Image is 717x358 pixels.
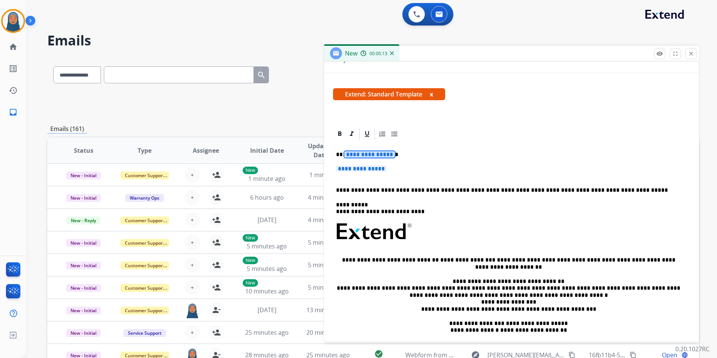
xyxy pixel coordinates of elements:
[688,50,694,57] mat-icon: close
[47,124,87,134] p: Emails (161)
[120,262,169,269] span: Customer Support
[212,215,221,224] mat-icon: person_add
[309,171,346,179] span: 1 minute ago
[190,260,194,269] span: +
[190,238,194,247] span: +
[243,234,258,242] p: New
[190,170,194,179] span: +
[389,128,400,140] div: Bullet List
[120,239,169,247] span: Customer Support
[3,11,24,32] img: avatar
[308,193,348,202] span: 4 minutes ago
[308,216,348,224] span: 4 minutes ago
[248,174,285,183] span: 1 minute ago
[247,265,287,273] span: 5 minutes ago
[306,306,350,314] span: 13 minutes ago
[66,217,100,224] span: New - Reply
[308,283,348,292] span: 5 minutes ago
[308,261,348,269] span: 5 minutes ago
[185,212,200,227] button: +
[306,328,350,337] span: 20 minutes ago
[257,71,266,80] mat-icon: search
[345,49,357,57] span: New
[190,193,194,202] span: +
[245,328,289,337] span: 25 minutes ago
[185,325,200,340] button: +
[212,283,221,292] mat-icon: person_add
[333,88,445,100] span: Extend: Standard Template
[120,171,169,179] span: Customer Support
[66,262,101,269] span: New - Initial
[125,194,164,202] span: Warranty Ops
[258,216,276,224] span: [DATE]
[243,279,258,287] p: New
[346,128,357,140] div: Italic
[9,108,18,117] mat-icon: inbox
[120,284,169,292] span: Customer Support
[243,257,258,264] p: New
[258,306,276,314] span: [DATE]
[675,344,709,353] p: 0.20.1027RC
[212,238,221,247] mat-icon: person_add
[185,302,200,318] img: agent-avatar
[66,194,101,202] span: New - Initial
[369,51,387,57] span: 00:00:13
[185,257,200,272] button: +
[243,167,258,174] p: New
[138,146,151,155] span: Type
[47,33,699,48] h2: Emails
[66,284,101,292] span: New - Initial
[193,146,219,155] span: Assignee
[190,283,194,292] span: +
[120,217,169,224] span: Customer Support
[66,171,101,179] span: New - Initial
[304,141,337,159] span: Updated Date
[245,287,289,295] span: 10 minutes ago
[190,328,194,337] span: +
[185,280,200,295] button: +
[120,307,169,314] span: Customer Support
[430,90,433,99] button: x
[212,328,221,337] mat-icon: person_add
[9,86,18,95] mat-icon: history
[66,239,101,247] span: New - Initial
[672,50,679,57] mat-icon: fullscreen
[334,128,345,140] div: Bold
[212,170,221,179] mat-icon: person_add
[212,260,221,269] mat-icon: person_add
[190,215,194,224] span: +
[66,307,101,314] span: New - Initial
[247,242,287,250] span: 5 minutes ago
[74,146,93,155] span: Status
[185,235,200,250] button: +
[250,193,284,202] span: 6 hours ago
[250,146,284,155] span: Initial Date
[656,50,663,57] mat-icon: remove_red_eye
[377,128,388,140] div: Ordered List
[123,329,166,337] span: Service Support
[185,190,200,205] button: +
[9,42,18,51] mat-icon: home
[361,128,373,140] div: Underline
[9,64,18,73] mat-icon: list_alt
[212,305,221,314] mat-icon: person_remove
[308,238,348,247] span: 5 minutes ago
[66,329,101,337] span: New - Initial
[185,167,200,182] button: +
[212,193,221,202] mat-icon: person_add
